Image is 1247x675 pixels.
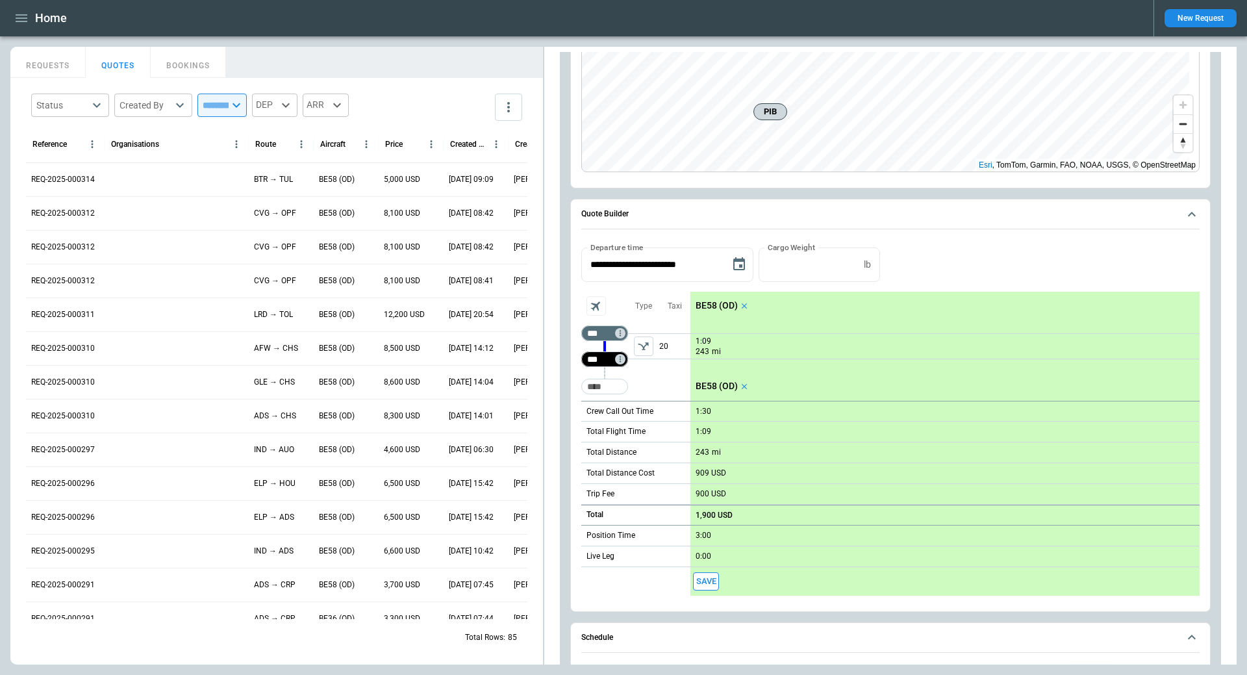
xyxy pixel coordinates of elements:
[514,411,568,422] p: [PERSON_NAME]
[581,633,613,642] h6: Schedule
[384,444,420,455] p: 4,600 USD
[319,275,355,287] p: BE58 (OD)
[712,346,721,357] p: mi
[36,99,88,112] div: Status
[590,242,644,253] label: Departure time
[690,292,1200,596] div: scrollable content
[726,251,752,277] button: Choose date, selected date is Sep 28, 2025
[31,377,95,388] p: REQ-2025-000310
[31,242,95,253] p: REQ-2025-000312
[254,242,296,253] p: CVG → OPF
[634,337,653,356] span: Type of sector
[319,208,355,219] p: BE58 (OD)
[586,296,606,316] span: Aircraft selection
[514,478,568,489] p: [PERSON_NAME]
[514,242,568,253] p: [PERSON_NAME]
[384,411,420,422] p: 8,300 USD
[586,530,635,541] p: Position Time
[384,242,420,253] p: 8,100 USD
[514,309,568,320] p: [PERSON_NAME]
[696,427,711,437] p: 1:09
[581,351,628,367] div: Not found
[465,632,505,643] p: Total Rows:
[319,478,355,489] p: BE58 (OD)
[254,579,296,591] p: ADS → CRP
[693,572,719,591] button: Save
[586,406,653,417] p: Crew Call Out Time
[86,47,151,78] button: QUOTES
[31,343,95,354] p: REQ-2025-000310
[31,411,95,422] p: REQ-2025-000310
[31,444,95,455] p: REQ-2025-000297
[449,208,494,219] p: 09/26/2025 08:42
[319,343,355,354] p: BE58 (OD)
[514,208,568,219] p: [PERSON_NAME]
[693,572,719,591] span: Save this aircraft quote and copy details to clipboard
[864,259,871,270] p: lb
[319,377,355,388] p: BE58 (OD)
[31,174,95,185] p: REQ-2025-000314
[515,140,552,149] div: Created by
[449,478,494,489] p: 09/22/2025 15:42
[449,343,494,354] p: 09/25/2025 14:12
[357,135,375,153] button: Aircraft column menu
[586,489,614,500] p: Trip Fee
[712,447,721,458] p: mi
[319,546,355,557] p: BE58 (OD)
[384,579,420,591] p: 3,700 USD
[696,448,709,457] p: 243
[31,579,95,591] p: REQ-2025-000291
[254,478,296,489] p: ELP → HOU
[696,489,726,499] p: 900 USD
[10,47,86,78] button: REQUESTS
[31,512,95,523] p: REQ-2025-000296
[31,208,95,219] p: REQ-2025-000312
[586,447,636,458] p: Total Distance
[449,411,494,422] p: 09/25/2025 14:01
[319,512,355,523] p: BE58 (OD)
[111,140,159,149] div: Organisations
[586,468,655,479] p: Total Distance Cost
[252,94,297,117] div: DEP
[320,140,346,149] div: Aircraft
[696,337,711,346] p: 1:09
[449,242,494,253] p: 09/26/2025 08:42
[450,140,487,149] div: Created At (UTC-05:00)
[1174,96,1192,114] button: Zoom in
[31,309,95,320] p: REQ-2025-000311
[1174,133,1192,152] button: Reset bearing to north
[319,579,355,591] p: BE58 (OD)
[514,174,568,185] p: [PERSON_NAME]
[254,343,298,354] p: AFW → CHS
[384,546,420,557] p: 6,600 USD
[581,325,628,341] div: Not found
[487,135,505,153] button: Created At (UTC-05:00) column menu
[384,275,420,287] p: 8,100 USD
[319,242,355,253] p: BE58 (OD)
[514,444,568,455] p: [PERSON_NAME]
[635,301,652,312] p: Type
[696,346,709,357] p: 243
[514,512,568,523] p: [PERSON_NAME]
[514,377,568,388] p: [PERSON_NAME]
[449,579,494,591] p: 09/22/2025 07:45
[514,579,568,591] p: [PERSON_NAME]
[508,632,517,643] p: 85
[254,512,294,523] p: ELP → ADS
[449,174,494,185] p: 09/26/2025 09:09
[1174,114,1192,133] button: Zoom out
[581,623,1200,653] button: Schedule
[449,275,494,287] p: 09/26/2025 08:41
[31,546,95,557] p: REQ-2025-000295
[514,546,568,557] p: [PERSON_NAME]
[384,208,420,219] p: 8,100 USD
[31,478,95,489] p: REQ-2025-000296
[768,242,815,253] label: Cargo Weight
[449,309,494,320] p: 09/25/2025 20:54
[255,140,276,149] div: Route
[696,531,711,541] p: 3:00
[581,210,629,218] h6: Quote Builder
[495,94,522,121] button: more
[586,426,646,437] p: Total Flight Time
[151,47,226,78] button: BOOKINGS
